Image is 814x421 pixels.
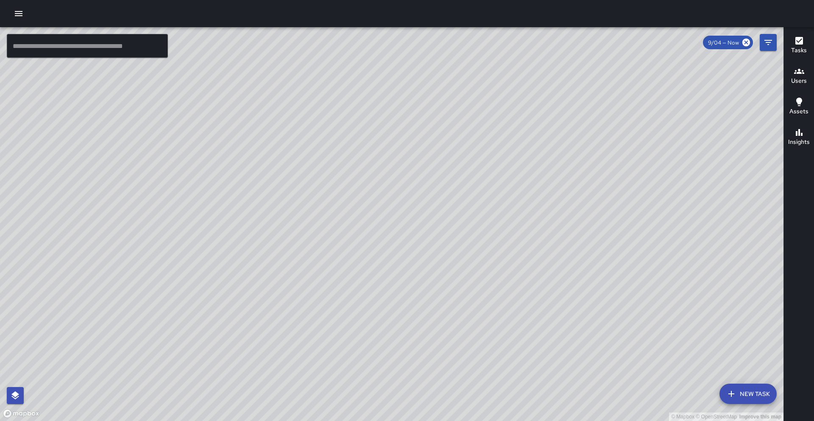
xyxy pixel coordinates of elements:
h6: Assets [789,107,808,116]
button: Users [784,61,814,92]
h6: Users [791,76,807,86]
h6: Tasks [791,46,807,55]
button: New Task [719,384,777,404]
button: Filters [760,34,777,51]
button: Assets [784,92,814,122]
button: Insights [784,122,814,153]
button: Tasks [784,31,814,61]
div: 9/04 — Now [703,36,753,49]
span: 9/04 — Now [703,39,744,46]
h6: Insights [788,138,810,147]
